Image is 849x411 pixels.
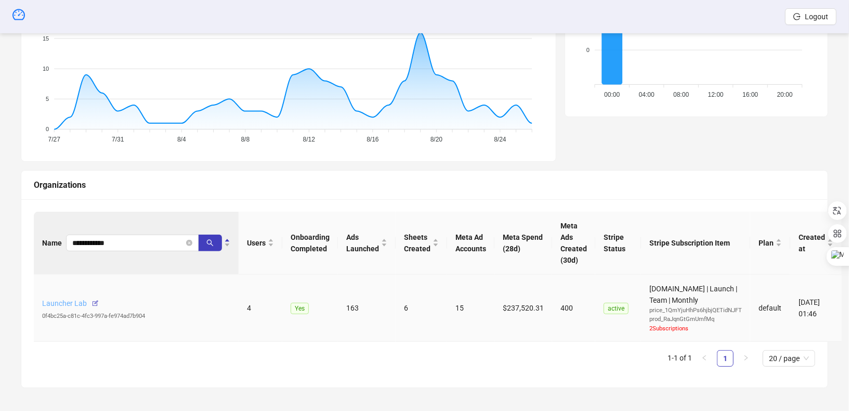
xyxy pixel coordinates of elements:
span: logout [793,13,801,20]
span: [DOMAIN_NAME] | Launch | Team | Monthly [649,285,742,333]
td: 6 [396,275,447,342]
tspan: 10 [43,66,49,72]
th: Stripe Subscription Item [641,212,750,275]
span: active [604,303,629,314]
td: 163 [338,275,396,342]
div: Organizations [34,178,815,191]
span: Yes [291,303,309,314]
tspan: 0 [46,126,49,132]
li: 1-1 of 1 [668,350,692,367]
tspan: 20:00 [777,91,793,98]
span: search [206,239,214,247]
button: right [738,350,754,367]
div: price_1QmYjuHhPs6hjbjQETidNJFT [649,306,742,315]
div: prod_RaJqnGtGmUmfMq [649,315,742,324]
span: Ads Launched [346,232,379,254]
tspan: 8/4 [177,136,186,143]
tspan: 08:00 [673,91,689,98]
td: $237,520.31 [494,275,552,342]
tspan: 00:00 [604,91,620,98]
tspan: 8/20 [430,136,443,143]
a: Launcher Lab [42,299,87,307]
td: [DATE] 01:46 [790,275,842,342]
tspan: 5 [46,96,49,102]
tspan: 0 [586,47,590,53]
tspan: 8/12 [303,136,316,143]
tspan: 8/24 [494,136,506,143]
button: left [696,350,713,367]
div: 2 Subscription s [649,324,742,333]
th: Created at [790,212,842,275]
span: Created at [799,232,825,254]
tspan: 16:00 [742,91,758,98]
a: 1 [717,351,733,366]
span: Users [247,237,266,249]
tspan: 04:00 [639,91,655,98]
tspan: 7/27 [48,136,61,143]
li: Next Page [738,350,754,367]
th: Ads Launched [338,212,396,275]
th: Meta Ads Created (30d) [552,212,595,275]
th: Meta Spend (28d) [494,212,552,275]
th: Meta Ad Accounts [447,212,494,275]
span: Plan [759,237,774,249]
span: Logout [805,12,828,21]
tspan: 15 [43,35,49,41]
th: Sheets Created [396,212,447,275]
span: Sheets Created [404,232,430,254]
th: Stripe Status [595,212,641,275]
span: left [701,355,708,361]
td: 4 [239,275,282,342]
tspan: 8/16 [367,136,379,143]
tspan: 7/31 [112,136,124,143]
button: search [198,235,222,251]
th: Users [239,212,282,275]
div: 0f4bc25a-c81c-4fc3-997a-fe974ad7b904 [42,312,230,321]
button: close-circle [186,240,192,246]
tspan: 8/8 [241,136,250,143]
div: 400 [560,302,587,314]
div: Page Size [763,350,815,367]
th: Plan [750,212,790,275]
span: 20 / page [769,351,809,366]
div: 15 [455,302,486,314]
td: default [750,275,790,342]
li: 1 [717,350,734,367]
tspan: 12:00 [708,91,724,98]
li: Previous Page [696,350,713,367]
button: Logout [785,8,837,25]
th: Onboarding Completed [282,212,338,275]
span: right [743,355,749,361]
span: dashboard [12,8,25,21]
